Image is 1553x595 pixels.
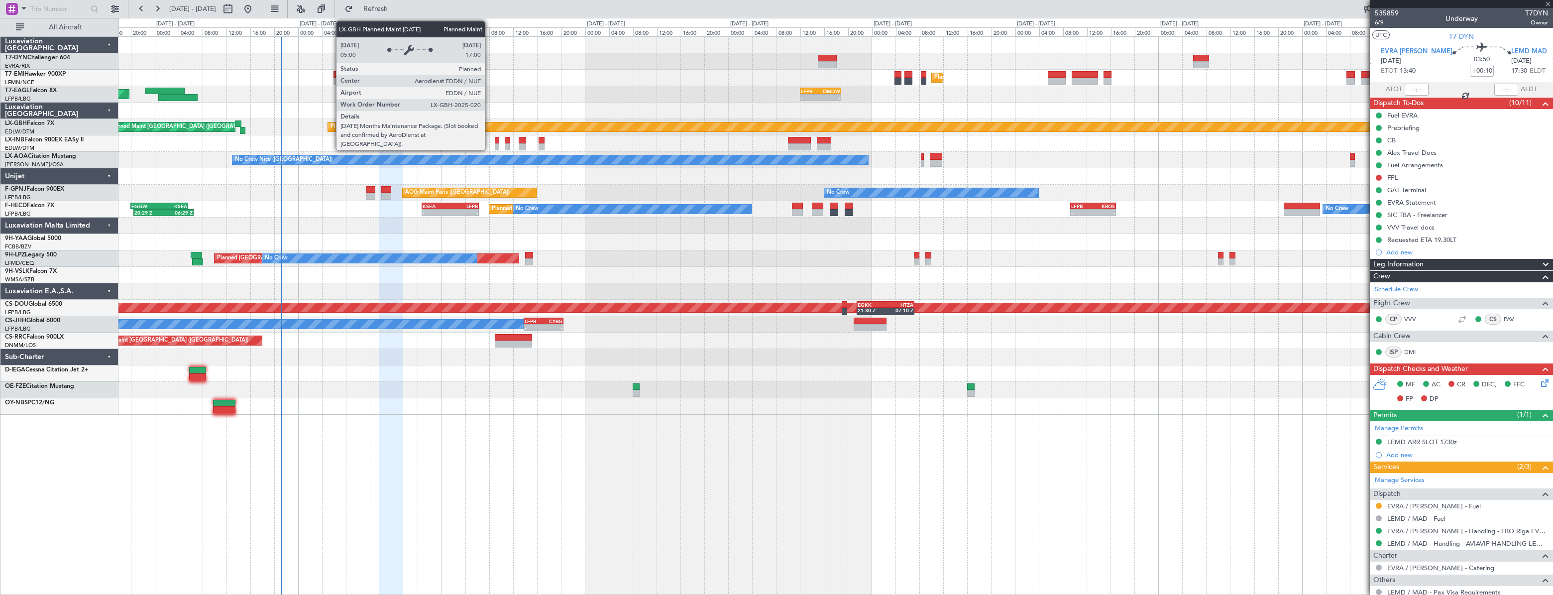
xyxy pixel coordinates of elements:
div: 20:00 [992,27,1015,36]
div: [DATE] - [DATE] [156,20,195,28]
span: 17:30 [1511,66,1527,76]
div: 00:00 [585,27,609,36]
span: Dispatch [1373,488,1401,500]
span: Crew [1373,271,1390,282]
a: LX-GBHFalcon 7X [5,120,54,126]
div: 20:00 [1135,27,1159,36]
div: GAT Terminal [1387,186,1426,194]
span: CS-JHH [5,318,26,324]
a: D-IEGACessna Citation Jet 2+ [5,367,89,373]
div: 21:30 Z [858,307,886,313]
div: CB [1387,136,1396,144]
div: 16:00 [1254,27,1278,36]
div: 04:00 [896,27,920,36]
div: 08:00 [1063,27,1087,36]
span: [DATE] [1381,56,1401,66]
a: LFMN/NCE [5,79,34,86]
a: WMSA/SZB [5,276,34,283]
div: 08:00 [1350,27,1374,36]
div: [DATE] - [DATE] [1017,20,1055,28]
span: F-HECD [5,203,27,209]
div: 20:29 Z [134,210,163,216]
span: (1/1) [1517,409,1532,420]
span: CR [1457,380,1465,390]
div: - [450,210,478,216]
div: 00:00 [872,27,896,36]
span: 03:50 [1474,55,1490,65]
div: LFPB [450,203,478,209]
div: EVRA Statement [1387,198,1436,207]
span: All Aircraft [26,24,105,31]
div: 04:00 [753,27,776,36]
a: [PERSON_NAME]/QSA [5,161,64,168]
span: 9H-LPZ [5,252,25,258]
a: DNMM/LOS [5,342,36,349]
div: 12:00 [370,27,394,36]
span: F-GPNJ [5,186,26,192]
span: MF [1406,380,1415,390]
span: 6/9 [1375,18,1399,27]
div: CS [1485,314,1501,325]
div: Requested ETA 19.30LT [1387,236,1456,244]
div: 08:00 [489,27,513,36]
span: OY-NBS [5,400,28,406]
span: (2/3) [1517,462,1532,472]
div: 20:00 [848,27,872,36]
div: 16:00 [394,27,418,36]
a: EVRA / [PERSON_NAME] - Catering [1387,564,1494,572]
a: LX-AOACitation Mustang [5,153,76,159]
a: LX-INBFalcon 900EX EASy II [5,137,84,143]
span: 535859 [1375,8,1399,18]
span: Cabin Crew [1373,331,1411,342]
a: LFPB/LBG [5,309,31,316]
div: 20:00 [705,27,729,36]
div: 16:00 [681,27,705,36]
div: VVV Travel docs [1387,223,1435,232]
div: Planned Maint [GEOGRAPHIC_DATA] ([GEOGRAPHIC_DATA]) [92,333,248,348]
a: EVRA / [PERSON_NAME] - Fuel [1387,502,1481,510]
span: FFC [1513,380,1525,390]
div: Fuel EVRA [1387,111,1418,119]
div: 08:00 [920,27,944,36]
div: 04:00 [1183,27,1207,36]
div: 16:00 [1111,27,1135,36]
span: Flight Crew [1373,298,1410,309]
div: Planned Maint [GEOGRAPHIC_DATA] ([GEOGRAPHIC_DATA]) [492,202,649,217]
a: 9H-LPZLegacy 500 [5,252,57,258]
div: EGKK [858,302,886,308]
div: Planned Maint [GEOGRAPHIC_DATA] [934,70,1029,85]
span: T7-DYN [5,55,27,61]
div: 08:00 [203,27,226,36]
div: - [525,325,544,331]
span: Services [1373,462,1399,473]
div: 20:00 [131,27,155,36]
span: DFC, [1482,380,1497,390]
a: EDLW/DTM [5,128,34,135]
div: 07:10 Z [886,307,913,313]
div: CYBG [544,318,562,324]
div: 00:00 [1015,27,1039,36]
span: Refresh [355,5,397,12]
div: 12:00 [800,27,824,36]
div: [DATE] - [DATE] [587,20,625,28]
div: 00:00 [442,27,465,36]
span: EVRA [PERSON_NAME] [1381,47,1452,57]
div: 04:00 [1039,27,1063,36]
a: T7-EAGLFalcon 8X [5,88,57,94]
a: Schedule Crew [1375,285,1418,295]
div: 00:00 [1159,27,1183,36]
span: CS-DOU [5,301,28,307]
div: Add new [1386,451,1548,459]
div: - [1071,210,1093,216]
div: No Crew [516,202,539,217]
div: Planned [GEOGRAPHIC_DATA] ([GEOGRAPHIC_DATA]) [217,251,358,266]
span: AC [1432,380,1441,390]
span: Dispatch Checks and Weather [1373,363,1468,375]
div: 20:00 [1278,27,1302,36]
div: Fuel Arrangements [1387,161,1443,169]
a: OE-FZECitation Mustang [5,383,74,389]
a: EVRA / [PERSON_NAME] - Handling - FBO Riga EVRA / [PERSON_NAME] [1387,527,1548,535]
input: Trip Number [30,1,88,16]
button: All Aircraft [11,19,108,35]
span: Leg Information [1373,259,1424,270]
